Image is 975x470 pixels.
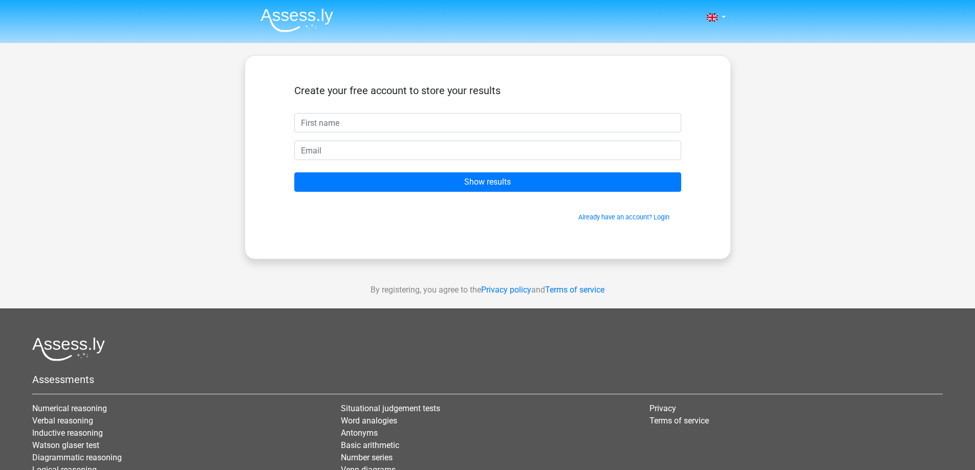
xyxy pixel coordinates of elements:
a: Verbal reasoning [32,416,93,426]
a: Diagrammatic reasoning [32,453,122,462]
a: Privacy policy [481,285,531,295]
a: Antonyms [341,428,378,438]
a: Already have an account? Login [578,213,669,221]
a: Number series [341,453,393,462]
a: Basic arithmetic [341,440,399,450]
input: Show results [294,172,681,192]
a: Situational judgement tests [341,404,440,413]
input: First name [294,113,681,132]
img: Assessly [261,8,333,32]
a: Watson glaser test [32,440,99,450]
a: Terms of service [649,416,709,426]
a: Numerical reasoning [32,404,107,413]
h5: Assessments [32,373,943,386]
img: Assessly logo [32,337,105,361]
a: Inductive reasoning [32,428,103,438]
h5: Create your free account to store your results [294,84,681,97]
a: Word analogies [341,416,397,426]
a: Privacy [649,404,676,413]
a: Terms of service [545,285,604,295]
input: Email [294,141,681,160]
